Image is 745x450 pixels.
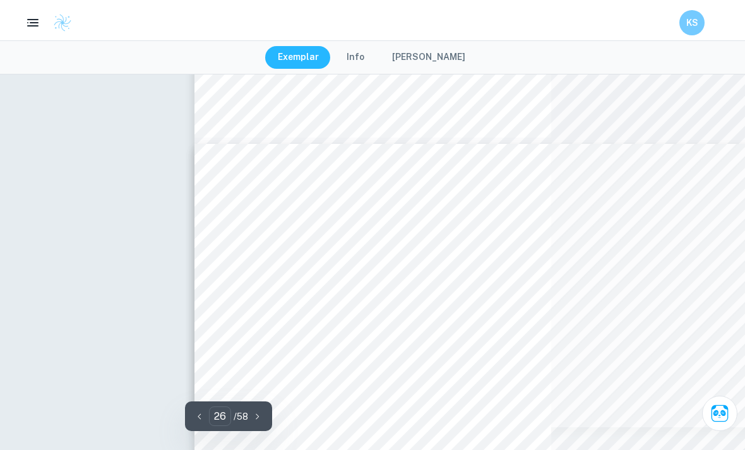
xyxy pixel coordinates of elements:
[53,13,72,32] img: Clastify logo
[265,46,331,69] button: Exemplar
[685,16,700,30] h6: KS
[334,46,377,69] button: Info
[702,396,737,431] button: Ask Clai
[234,410,248,423] p: / 58
[379,46,478,69] button: [PERSON_NAME]
[45,13,72,32] a: Clastify logo
[679,10,705,35] button: KS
